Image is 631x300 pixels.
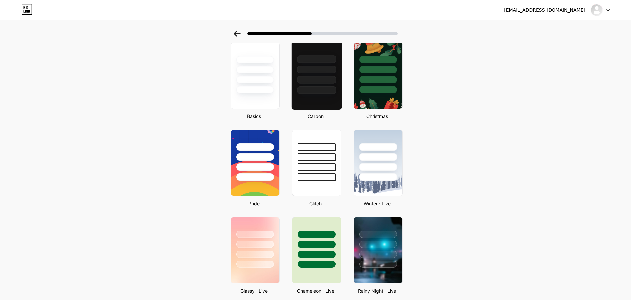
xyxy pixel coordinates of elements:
div: Basics [229,113,280,120]
div: Pride [229,200,280,207]
div: Carbon [290,113,341,120]
div: Winter · Live [352,200,403,207]
div: Rainy Night · Live [352,287,403,294]
div: Chameleon · Live [290,287,341,294]
div: Glitch [290,200,341,207]
div: Christmas [352,113,403,120]
div: [EMAIL_ADDRESS][DOMAIN_NAME] [504,7,585,14]
div: Glassy · Live [229,287,280,294]
img: duyhipp0109 [590,4,603,16]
